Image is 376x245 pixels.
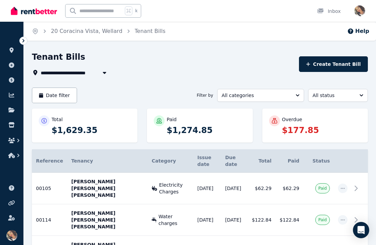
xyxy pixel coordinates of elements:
[148,149,193,173] th: Category
[313,92,354,99] span: All status
[159,182,189,195] span: Electricity Charges
[318,186,327,191] span: Paid
[197,93,213,98] span: Filter by
[32,52,85,62] h1: Tenant Bills
[354,5,365,16] img: kabondozoe@gmail.com
[248,204,276,236] td: $122.84
[52,116,63,123] p: Total
[71,178,144,199] p: [PERSON_NAME] [PERSON_NAME] [PERSON_NAME]
[276,173,303,204] td: $62.29
[276,204,303,236] td: $122.84
[6,230,17,241] img: kabondozoe@gmail.com
[158,213,189,227] span: Water charges
[36,217,51,223] span: 00114
[222,92,290,99] span: All categories
[24,22,174,41] nav: Breadcrumb
[276,149,303,173] th: Paid
[167,116,176,123] p: Paid
[67,149,148,173] th: Tenancy
[248,149,276,173] th: Total
[193,149,221,173] th: Issue date
[308,89,368,102] button: All status
[11,6,57,16] img: RentBetter
[71,210,144,230] p: [PERSON_NAME] [PERSON_NAME] [PERSON_NAME]
[318,217,327,223] span: Paid
[32,88,77,103] button: Date filter
[217,89,304,102] button: All categories
[52,125,131,136] p: $1,629.35
[299,56,368,72] button: Create Tenant Bill
[282,116,302,123] p: Overdue
[282,125,361,136] p: $177.85
[221,204,248,236] td: [DATE]
[221,173,248,204] td: [DATE]
[36,186,51,191] span: 00105
[135,8,137,14] span: k
[317,8,341,15] div: Inbox
[36,158,63,164] span: Reference
[353,222,369,238] div: Open Intercom Messenger
[248,173,276,204] td: $62.29
[51,28,123,34] a: 20 Coracina Vista, Wellard
[193,173,221,204] td: [DATE]
[221,149,248,173] th: Due date
[303,149,334,173] th: Status
[135,28,166,34] a: Tenant Bills
[193,204,221,236] td: [DATE]
[167,125,246,136] p: $1,274.85
[347,27,369,35] button: Help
